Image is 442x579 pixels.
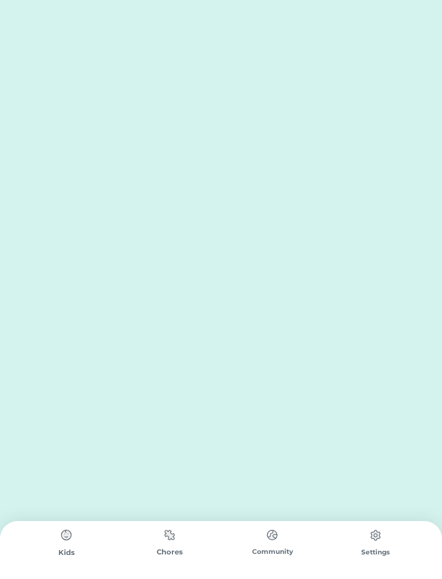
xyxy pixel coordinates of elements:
[221,547,324,557] div: Community
[56,524,77,546] img: type%3Dchores%2C%20state%3Ddefault.svg
[261,524,283,546] img: type%3Dchores%2C%20state%3Ddefault.svg
[365,524,386,546] img: type%3Dchores%2C%20state%3Ddefault.svg
[15,547,118,558] div: Kids
[159,524,181,546] img: type%3Dchores%2C%20state%3Ddefault.svg
[324,547,427,557] div: Settings
[118,547,222,558] div: Chores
